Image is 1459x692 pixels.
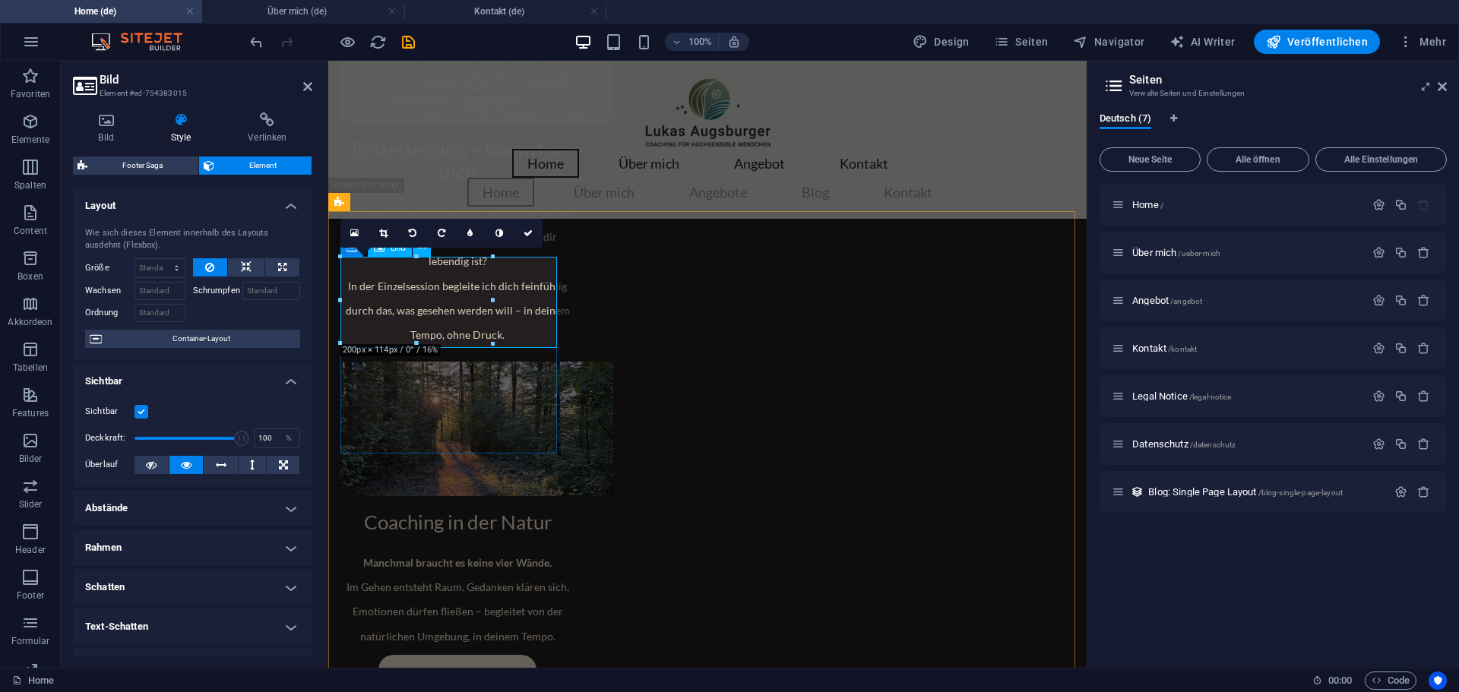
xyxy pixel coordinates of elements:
span: Alle Einstellungen [1322,155,1440,164]
span: Neue Seite [1106,155,1194,164]
div: Entfernen [1417,342,1430,355]
a: 90° links drehen [398,219,427,248]
a: Ausschneide-Modus [369,219,398,248]
span: Mehr [1398,34,1446,49]
p: Features [12,407,49,419]
span: Klick, um Seite zu öffnen [1132,438,1236,450]
h4: Layout [73,188,312,215]
p: Header [15,544,46,556]
a: Graustufen [485,219,514,248]
div: Über mich/ueber-mich [1128,248,1365,258]
label: Schrumpfen [193,282,242,300]
span: Design [913,34,970,49]
div: Blog: Single Page Layout/blog-single-page-layout [1144,487,1387,497]
label: Überlauf [85,456,135,474]
span: Alle öffnen [1214,155,1302,164]
h3: Element #ed-754383015 [100,87,282,100]
button: Footer Saga [73,156,198,175]
a: 90° rechts drehen [427,219,456,248]
div: Entfernen [1417,438,1430,450]
span: /blog-single-page-layout [1258,488,1343,497]
button: Design [907,30,976,54]
span: : [1339,675,1341,686]
p: Boxen [17,270,43,283]
div: Duplizieren [1394,294,1407,307]
button: Neue Seite [1100,147,1201,172]
input: Standard [135,282,185,300]
button: Mehr [1392,30,1452,54]
span: 00 00 [1328,671,1352,690]
span: Container-Layout [106,330,296,348]
span: /datenschutz [1190,441,1236,449]
p: Spalten [14,179,46,191]
div: Kontakt/kontakt [1128,343,1365,353]
div: Duplizieren [1394,390,1407,403]
span: Klick, um Seite zu öffnen [1132,247,1220,258]
div: Einstellungen [1372,198,1385,211]
div: Entfernen [1417,485,1430,498]
h4: Schatten [73,569,312,605]
span: Seiten [994,34,1049,49]
p: Tabellen [13,362,48,374]
input: Standard [135,304,185,322]
span: Element [219,156,308,175]
div: Einstellungen [1372,390,1385,403]
a: Weichzeichnen [456,219,485,248]
span: Deutsch (7) [1100,109,1151,131]
button: Klicke hier, um den Vorschau-Modus zu verlassen [338,33,356,51]
h6: Session-Zeit [1312,671,1353,690]
button: Seiten [988,30,1055,54]
i: Save (Ctrl+S) [400,33,417,51]
i: Seite neu laden [369,33,387,51]
span: Kontakt [1132,343,1197,354]
div: Home/ [1128,200,1365,210]
h4: Rahmen [73,529,312,566]
i: Bei Größenänderung Zoomstufe automatisch an das gewählte Gerät anpassen. [727,35,741,49]
h4: Über mich (de) [202,3,404,20]
div: Sprachen-Tabs [1100,112,1447,141]
span: AI Writer [1169,34,1236,49]
label: Deckkraft: [85,434,135,442]
label: Sichtbar [85,403,135,421]
p: Content [14,225,47,237]
span: /angebot [1170,297,1202,305]
img: Editor Logo [87,33,201,51]
div: Duplizieren [1394,198,1407,211]
button: undo [247,33,265,51]
span: Klick, um Seite zu öffnen [1132,199,1163,210]
button: Alle Einstellungen [1315,147,1447,172]
button: AI Writer [1163,30,1242,54]
button: Veröffentlichen [1254,30,1380,54]
div: Datenschutz/datenschutz [1128,439,1365,449]
h2: Seiten [1129,73,1447,87]
button: Code [1365,671,1416,690]
div: Dieses Layout wird als Template für alle Einträge dieser Collection genutzt (z.B. ein Blog Post).... [1131,485,1144,498]
p: Favoriten [11,88,50,100]
h4: Bild [73,112,145,144]
div: Entfernen [1417,246,1430,259]
button: save [399,33,417,51]
div: Die Startseite kann nicht gelöscht werden [1417,198,1430,211]
div: Einstellungen [1372,294,1385,307]
h4: Abstände [73,490,312,526]
label: Wachsen [85,282,135,300]
button: Container-Layout [85,330,300,348]
h4: Kontakt (de) [404,3,606,20]
div: Einstellungen [1394,485,1407,498]
div: Duplizieren [1394,342,1407,355]
button: Alle öffnen [1207,147,1309,172]
div: Entfernen [1417,390,1430,403]
button: Usercentrics [1429,671,1447,690]
h4: Positionierung [73,648,312,684]
span: Veröffentlichen [1266,34,1368,49]
span: /kontakt [1168,345,1197,353]
div: Wie sich dieses Element innerhalb des Layouts ausdehnt (Flexbox). [85,227,300,252]
div: Duplizieren [1394,438,1407,450]
button: 100% [665,33,719,51]
h4: Verlinken [223,112,312,144]
a: Klick, um Auswahl aufzuheben. Doppelklick öffnet Seitenverwaltung [12,671,54,690]
div: Legal Notice/legal-notice [1128,391,1365,401]
span: Code [1372,671,1410,690]
a: Bestätigen ( Strg ⏎ ) [514,219,543,248]
h4: Style [145,112,223,144]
